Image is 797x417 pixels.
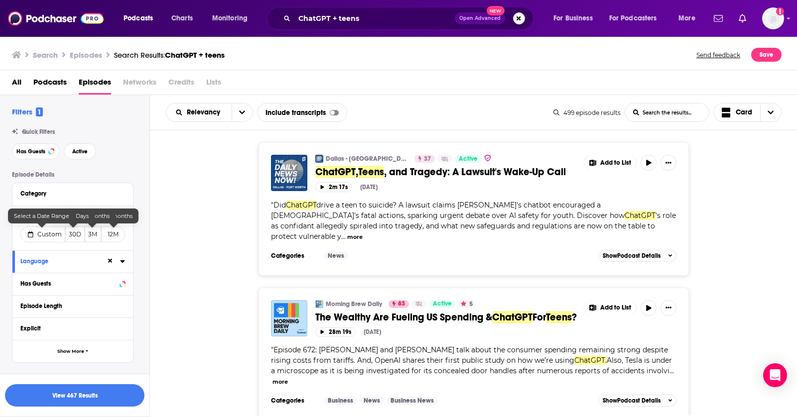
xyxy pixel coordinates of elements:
a: The Wealthy Are Fueling US Spending &ChatGPTForTeens? [315,311,577,323]
a: ChatGPT,Teens, and Tragedy: A Lawsuit's Wake-Up Call [315,166,577,178]
div: Last 3 Months [67,208,116,223]
span: Podcasts [124,11,153,25]
a: Search Results:ChatGPT + teens [114,50,225,60]
button: Show More Button [661,300,676,316]
div: Episode Length [20,303,119,310]
span: ChatGPT [315,166,356,178]
button: Has Guests [12,143,60,159]
img: The Wealthy Are Fueling US Spending & ChatGPT For Teens? [271,300,307,336]
span: Quick Filters [22,128,55,135]
span: For [532,311,546,323]
button: Language [20,255,106,267]
button: Send feedback [693,48,743,62]
button: Episode Length [20,300,125,312]
button: Choose View [713,103,782,122]
span: , [356,166,358,178]
button: Open AdvancedNew [455,12,505,24]
span: 's role as confidant allegedly spiraled into tragedy, and what new safeguards and regulations are... [271,211,676,241]
span: Card [736,109,752,116]
span: ChatGPT [492,311,532,323]
button: 2m 17s [315,182,352,192]
h3: Episodes [70,50,102,60]
span: ChatGPT + teens [165,50,225,60]
button: open menu [232,104,253,121]
h3: Categories [271,252,316,260]
button: open menu [603,10,671,26]
span: Active [459,154,478,164]
span: 1 [36,107,43,116]
img: verified Badge [484,154,492,162]
span: Active [433,299,452,309]
span: 83 [398,299,405,309]
div: Search podcasts, credits, & more... [276,7,543,30]
span: Networks [123,74,156,95]
button: Active [64,143,96,159]
img: ChatGPT, Teens, and Tragedy: A Lawsuit's Wake-Up Call [271,155,307,191]
span: drive a teen to suicide? A lawsuit claims [PERSON_NAME]'s chatbot encouraged a [DEMOGRAPHIC_DATA]... [271,201,625,220]
div: [DATE] [364,328,381,335]
span: Did [273,201,286,209]
div: Explicit [20,325,119,332]
button: 3M [85,226,102,242]
span: Episode 672: [PERSON_NAME] and [PERSON_NAME] talk about the consumer spending remaining strong de... [271,345,668,365]
span: ? [572,311,577,323]
span: Lists [206,74,221,95]
button: 28m 19s [315,327,356,337]
button: Show More Button [584,155,636,171]
a: Business [324,397,357,405]
span: Relevancy [187,109,224,116]
p: Episode Details [12,171,133,178]
a: Active [455,155,482,163]
span: New [487,6,505,15]
svg: Add a profile image [776,7,784,15]
span: Add to List [600,159,631,167]
span: Show Podcast Details [603,252,661,259]
span: , and Tragedy: A Lawsuit's Wake-Up Call [384,166,566,178]
button: ShowPodcast Details [598,250,677,262]
span: ChatGPT. [574,356,607,365]
span: " [271,201,676,241]
button: View 467 Results [5,384,144,407]
div: Select a Date Range [8,208,75,223]
button: Show More [12,340,133,362]
h3: Search [33,50,58,60]
button: Custom [20,226,65,242]
span: ... [669,366,674,375]
button: Save [751,48,782,62]
img: Dallas - Fort Worth Today | 2 Min News | The Daily News Now! [315,155,323,163]
div: Language [20,258,100,265]
span: 37 [424,154,431,164]
button: Explicit [20,322,125,334]
span: Podcasts [33,74,67,95]
a: Active [429,300,456,308]
a: News [360,397,384,405]
button: ShowPodcast Details [598,395,677,407]
button: 30D [65,226,85,242]
span: Teens [358,166,384,178]
button: more [272,378,288,386]
a: Dallas - [GEOGRAPHIC_DATA] [DATE] | 2 Min News | The Daily News Now! [326,155,408,163]
img: User Profile [762,7,784,29]
span: Charts [171,11,193,25]
span: Show More [57,349,84,354]
div: Last 12 months [87,208,138,223]
span: ... [341,232,346,241]
span: More [678,11,695,25]
div: Search Results: [114,50,225,60]
span: ChatGPT [286,201,316,209]
span: Monitoring [212,11,248,25]
button: Show profile menu [762,7,784,29]
span: Teens [546,311,572,323]
img: Podchaser - Follow, Share and Rate Podcasts [8,9,104,28]
img: Morning Brew Daily [315,300,323,308]
a: All [12,74,21,95]
span: Show Podcast Details [603,397,661,404]
button: open menu [546,10,605,26]
button: open menu [166,109,232,116]
span: Has Guests [16,149,45,154]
